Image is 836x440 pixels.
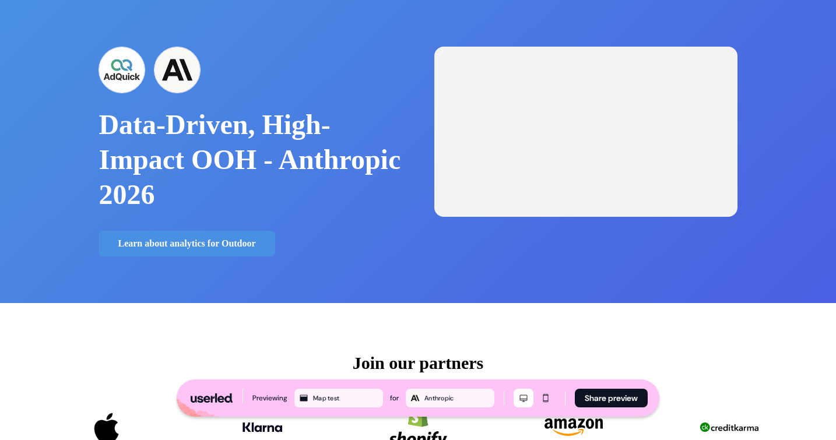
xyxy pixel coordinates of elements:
[99,231,275,256] button: Learn about analytics for Outdoor
[252,392,287,404] div: Previewing
[514,389,533,407] button: Desktop mode
[353,353,483,372] span: Join our partners
[536,389,556,407] button: Mobile mode
[390,392,399,404] div: for
[575,389,648,407] button: Share preview
[424,393,492,403] div: Anthropic
[313,393,381,403] div: Map test
[99,107,402,212] p: Data-Driven, High-Impact OOH - Anthropic 2026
